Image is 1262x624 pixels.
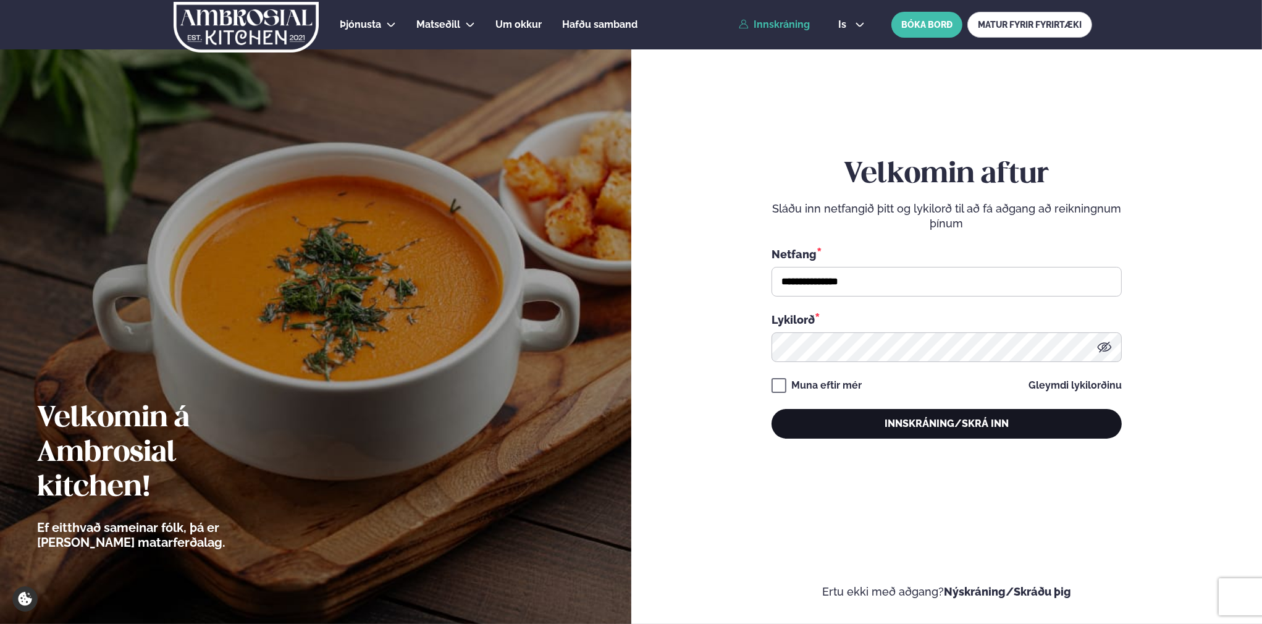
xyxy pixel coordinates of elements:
[416,19,460,30] span: Matseðill
[340,19,381,30] span: Þjónusta
[828,20,875,30] button: is
[37,520,293,550] p: Ef eitthvað sameinar fólk, þá er [PERSON_NAME] matarferðalag.
[838,20,850,30] span: is
[12,586,38,612] a: Cookie settings
[944,585,1071,598] a: Nýskráning/Skráðu þig
[1029,381,1122,390] a: Gleymdi lykilorðinu
[772,409,1122,439] button: Innskráning/Skrá inn
[772,201,1122,231] p: Sláðu inn netfangið þitt og lykilorð til að fá aðgang að reikningnum þínum
[772,311,1122,327] div: Lykilorð
[37,402,293,505] h2: Velkomin á Ambrosial kitchen!
[562,19,637,30] span: Hafðu samband
[772,158,1122,192] h2: Velkomin aftur
[495,17,542,32] a: Um okkur
[739,19,810,30] a: Innskráning
[416,17,460,32] a: Matseðill
[772,246,1122,262] div: Netfang
[562,17,637,32] a: Hafðu samband
[495,19,542,30] span: Um okkur
[668,584,1226,599] p: Ertu ekki með aðgang?
[891,12,962,38] button: BÓKA BORÐ
[340,17,381,32] a: Þjónusta
[967,12,1092,38] a: MATUR FYRIR FYRIRTÆKI
[172,2,320,53] img: logo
